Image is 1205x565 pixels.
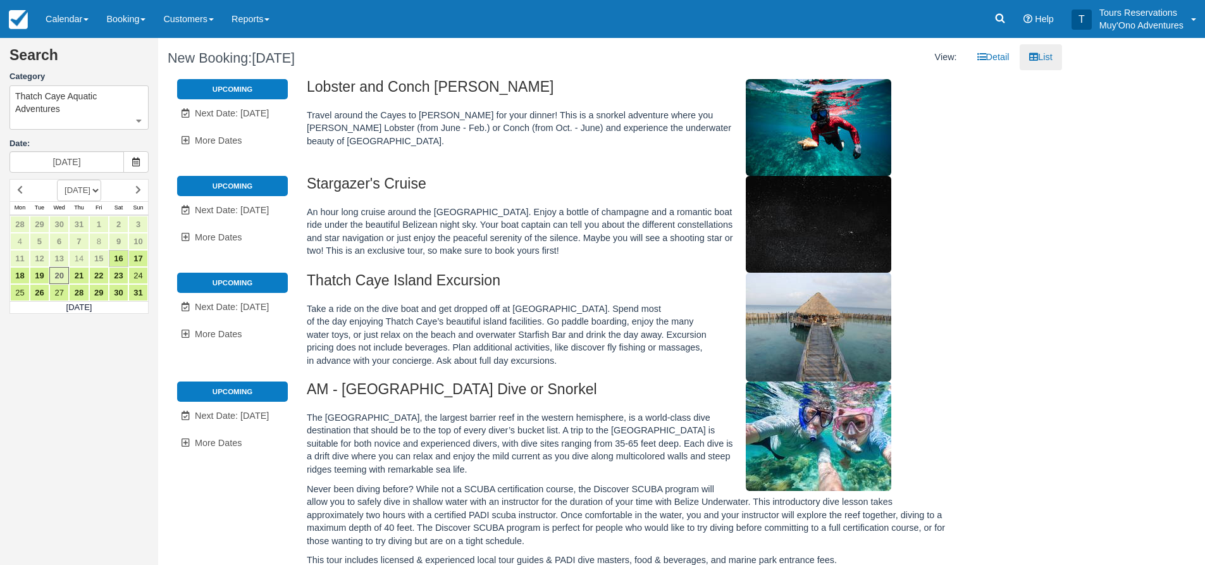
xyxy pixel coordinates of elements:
[89,250,109,267] a: 15
[195,108,269,118] span: Next Date: [DATE]
[30,267,49,284] a: 19
[9,138,149,150] label: Date:
[307,109,951,148] p: Travel around the Cayes to [PERSON_NAME] for your dinner! This is a snorkel adventure where you [...
[10,216,30,233] a: 28
[69,284,89,301] a: 28
[49,216,69,233] a: 30
[177,197,288,223] a: Next Date: [DATE]
[89,201,109,215] th: Fri
[195,438,242,448] span: More Dates
[746,382,891,491] img: M294-1
[49,267,69,284] a: 20
[30,250,49,267] a: 12
[30,201,49,215] th: Tue
[307,176,951,199] h2: Stargazer's Cruise
[30,233,49,250] a: 5
[177,79,288,99] li: Upcoming
[89,216,109,233] a: 1
[195,232,242,242] span: More Dates
[30,216,49,233] a: 29
[1099,19,1183,32] p: Muy'Ono Adventures
[195,302,269,312] span: Next Date: [DATE]
[109,201,128,215] th: Sat
[49,233,69,250] a: 6
[168,51,600,66] h1: New Booking:
[128,284,148,301] a: 31
[69,216,89,233] a: 31
[195,135,242,146] span: More Dates
[177,403,288,429] a: Next Date: [DATE]
[1099,6,1183,19] p: Tours Reservations
[69,267,89,284] a: 21
[746,273,891,382] img: M296-1
[49,284,69,301] a: 27
[128,267,148,284] a: 24
[9,47,149,71] h2: Search
[9,85,149,130] button: Thatch Caye Aquatic Adventures
[128,216,148,233] a: 3
[1020,44,1061,70] a: List
[9,10,28,29] img: checkfront-main-nav-mini-logo.png
[746,79,891,176] img: M306-1
[10,201,30,215] th: Mon
[69,233,89,250] a: 7
[746,176,891,273] img: M308-1
[69,250,89,267] a: 14
[10,284,30,301] a: 25
[89,233,109,250] a: 8
[128,201,148,215] th: Sun
[177,382,288,402] li: Upcoming
[109,267,128,284] a: 23
[128,250,148,267] a: 17
[109,233,128,250] a: 9
[9,71,149,83] label: Category
[1035,14,1054,24] span: Help
[968,44,1019,70] a: Detail
[307,302,951,368] p: Take a ride on the dive boat and get dropped off at [GEOGRAPHIC_DATA]. Spend most of the day enjo...
[1072,9,1092,30] div: T
[177,294,288,320] a: Next Date: [DATE]
[128,233,148,250] a: 10
[109,216,128,233] a: 2
[10,250,30,267] a: 11
[252,50,295,66] span: [DATE]
[10,233,30,250] a: 4
[195,329,242,339] span: More Dates
[49,250,69,267] a: 13
[89,284,109,301] a: 29
[307,206,951,258] p: An hour long cruise around the [GEOGRAPHIC_DATA]. Enjoy a bottle of champagne and a romantic boat...
[177,273,288,293] li: Upcoming
[177,176,288,196] li: Upcoming
[925,44,967,70] li: View:
[307,483,951,548] p: Never been diving before? While not a SCUBA certification course, the Discover SCUBA program will...
[69,201,89,215] th: Thu
[49,201,69,215] th: Wed
[195,411,269,421] span: Next Date: [DATE]
[10,267,30,284] a: 18
[177,101,288,127] a: Next Date: [DATE]
[89,267,109,284] a: 22
[10,301,149,314] td: [DATE]
[307,273,951,296] h2: Thatch Caye Island Excursion
[195,205,269,215] span: Next Date: [DATE]
[30,284,49,301] a: 26
[109,284,128,301] a: 30
[307,382,951,405] h2: AM - [GEOGRAPHIC_DATA] Dive or Snorkel
[15,90,143,115] span: Thatch Caye Aquatic Adventures
[307,79,951,102] h2: Lobster and Conch [PERSON_NAME]
[109,250,128,267] a: 16
[307,411,951,476] p: The [GEOGRAPHIC_DATA], the largest barrier reef in the western hemisphere, is a world-class dive ...
[1023,15,1032,23] i: Help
